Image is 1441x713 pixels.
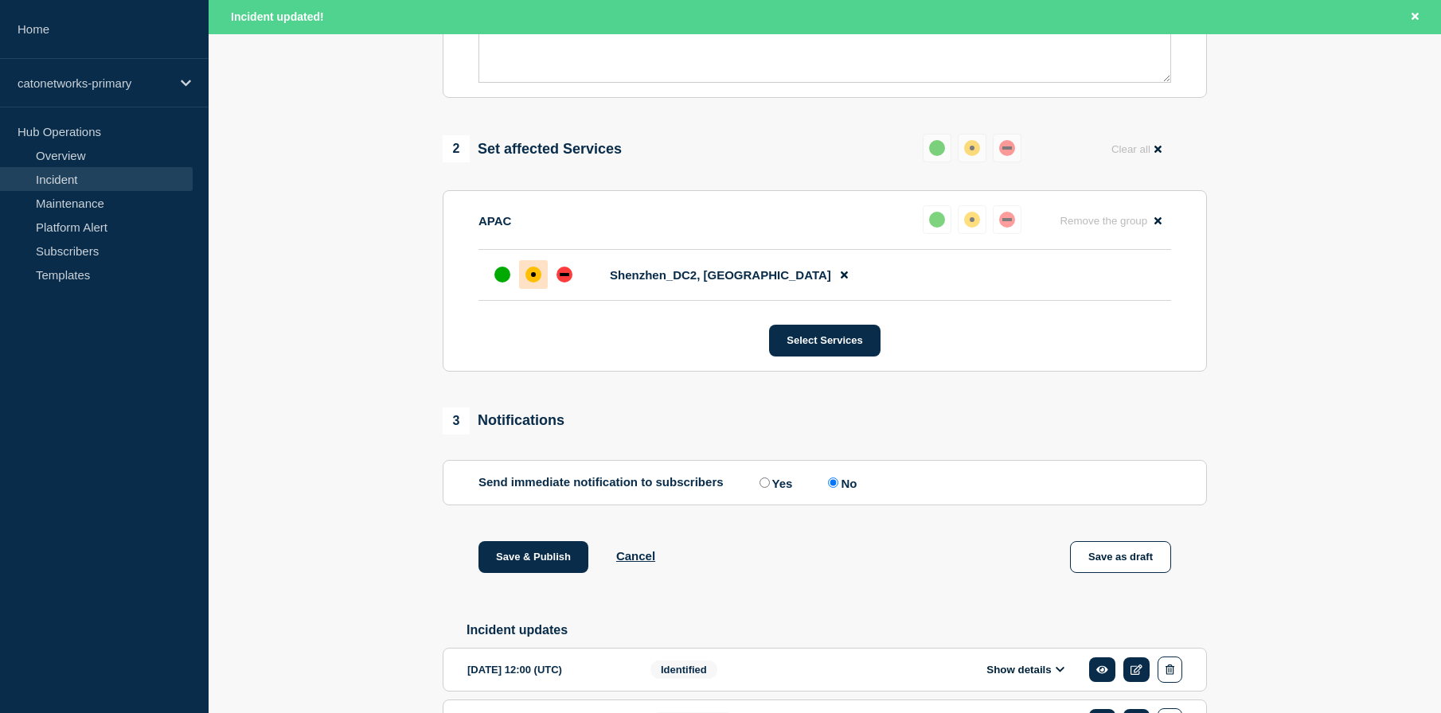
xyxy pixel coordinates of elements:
[478,541,588,573] button: Save & Publish
[443,135,622,162] div: Set affected Services
[769,325,880,356] button: Select Services
[993,134,1021,162] button: down
[923,205,951,234] button: up
[1405,8,1425,26] button: Close banner
[443,135,470,162] span: 2
[467,657,627,683] div: [DATE] 12:00 (UTC)
[525,267,541,282] div: affected
[1070,541,1171,573] button: Save as draft
[467,623,1207,637] h2: Incident updates
[610,268,831,282] span: Shenzhen_DC2, [GEOGRAPHIC_DATA]
[958,134,986,162] button: affected
[923,134,951,162] button: up
[616,549,655,563] button: Cancel
[478,475,724,490] p: Send immediate notification to subscribers
[478,214,511,228] p: APAC
[478,475,1171,490] div: Send immediate notification to subscribers
[1102,134,1171,165] button: Clear all
[650,660,717,679] span: Identified
[760,477,770,488] input: Yes
[1050,205,1171,236] button: Remove the group
[999,212,1015,228] div: down
[828,477,838,488] input: No
[443,407,470,434] span: 3
[824,475,857,490] label: No
[231,10,324,23] span: Incident updated!
[993,205,1021,234] button: down
[556,267,572,282] div: down
[999,140,1015,156] div: down
[929,140,945,156] div: up
[443,407,564,434] div: Notifications
[756,475,793,490] label: Yes
[929,212,945,228] div: up
[982,663,1069,676] button: Show details
[964,212,980,228] div: affected
[494,267,510,282] div: up
[964,140,980,156] div: affected
[1060,215,1147,227] span: Remove the group
[958,205,986,234] button: affected
[18,76,170,90] p: catonetworks-primary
